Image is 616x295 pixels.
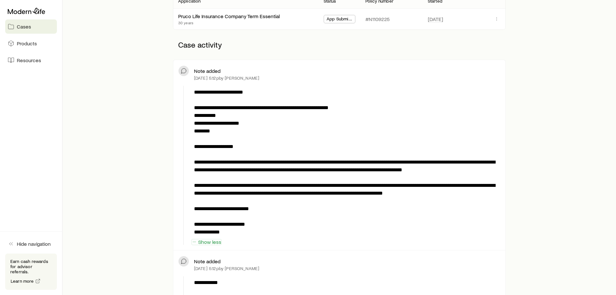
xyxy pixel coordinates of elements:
[173,35,506,54] p: Case activity
[17,241,51,247] span: Hide navigation
[194,75,259,81] p: [DATE] 5:12p by [PERSON_NAME]
[178,13,280,19] a: Pruco Life Insurance Company Term Essential
[178,20,280,25] p: 30 years
[17,57,41,63] span: Resources
[5,36,57,51] a: Products
[194,266,259,271] p: [DATE] 5:12p by [PERSON_NAME]
[191,239,222,245] button: Show less
[178,13,280,20] div: Pruco Life Insurance Company Term Essential
[5,19,57,34] a: Cases
[11,279,34,283] span: Learn more
[365,16,390,22] p: #N1109225
[327,16,352,23] span: App Submitted
[17,40,37,47] span: Products
[5,254,57,290] div: Earn cash rewards for advisor referrals.Learn more
[428,16,443,22] span: [DATE]
[10,259,52,274] p: Earn cash rewards for advisor referrals.
[5,53,57,67] a: Resources
[194,68,221,74] p: Note added
[5,237,57,251] button: Hide navigation
[194,258,221,265] p: Note added
[17,23,31,30] span: Cases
